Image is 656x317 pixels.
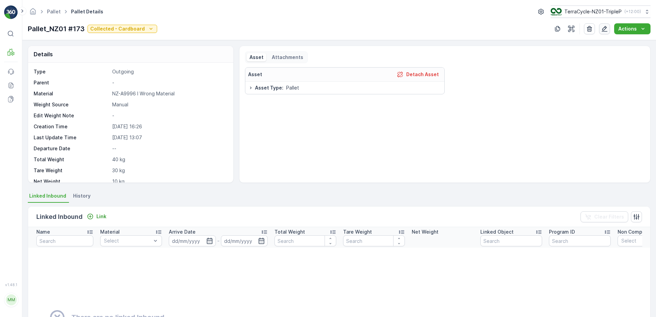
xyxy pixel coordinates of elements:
span: v 1.48.1 [4,283,18,287]
p: Asset [249,54,263,61]
p: Total Weight [34,156,109,163]
input: dd/mm/yyyy [221,235,268,246]
p: Link [96,213,106,220]
span: Linked Inbound [29,192,66,199]
p: NZ-A9996 I Wrong Material [112,90,226,97]
p: Pallet_NZ01 #173 [28,24,85,34]
img: logo [4,5,18,19]
p: [DATE] 16:26 [112,123,226,130]
input: Search [36,235,93,246]
input: Search [549,235,611,246]
p: Net Weight [34,178,109,185]
p: Clear Filters [594,213,624,220]
p: Edit Weight Note [34,112,109,119]
p: Program ID [549,228,575,235]
p: Departure Date [34,145,109,152]
p: Detach Asset [406,71,439,78]
p: 30 kg [112,167,226,174]
p: Manual [112,101,226,108]
p: -- [112,145,226,152]
p: Attachments [272,54,303,61]
input: Search [343,235,405,246]
p: Material [34,90,109,97]
p: Net Weight [412,228,438,235]
button: Actions [614,23,651,34]
p: Collected - Cardboard [90,25,145,32]
span: Asset Type : [255,84,283,91]
p: TerraCycle-NZ01-TripleP [564,8,622,15]
p: 40 kg [112,156,226,163]
button: Clear Filters [581,211,628,222]
button: TerraCycle-NZ01-TripleP(+12:00) [551,5,651,18]
p: Asset [248,71,262,78]
button: Collected - Cardboard [87,25,157,33]
p: Type [34,68,109,75]
a: Homepage [29,10,37,16]
input: Search [480,235,542,246]
p: ( +12:00 ) [624,9,641,14]
span: Pallet Details [70,8,105,15]
p: Outgoing [112,68,226,75]
p: Weight Source [34,101,109,108]
p: [DATE] 13:07 [112,134,226,141]
p: Material [100,228,120,235]
p: Arrive Date [169,228,196,235]
p: Total Weight [274,228,305,235]
p: Parent [34,79,109,86]
p: Details [34,50,53,58]
p: 10 kg [112,178,226,185]
a: Pallet [47,9,61,14]
p: Last Update Time [34,134,109,141]
p: Linked Inbound [36,212,83,222]
input: Search [274,235,336,246]
p: Name [36,228,50,235]
button: MM [4,288,18,312]
button: Link [84,212,109,221]
button: Detach Asset [394,70,442,79]
p: Select [104,237,151,244]
p: Actions [618,25,637,32]
p: Creation Time [34,123,109,130]
img: TC_7kpGtVS.png [551,8,562,15]
span: History [73,192,91,199]
p: - [217,237,220,245]
div: MM [6,294,17,305]
p: Tare Weight [343,228,372,235]
input: dd/mm/yyyy [169,235,216,246]
p: Tare Weight [34,167,109,174]
p: - [112,112,226,119]
p: Linked Object [480,228,514,235]
span: Pallet [286,84,299,91]
p: - [112,79,226,86]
